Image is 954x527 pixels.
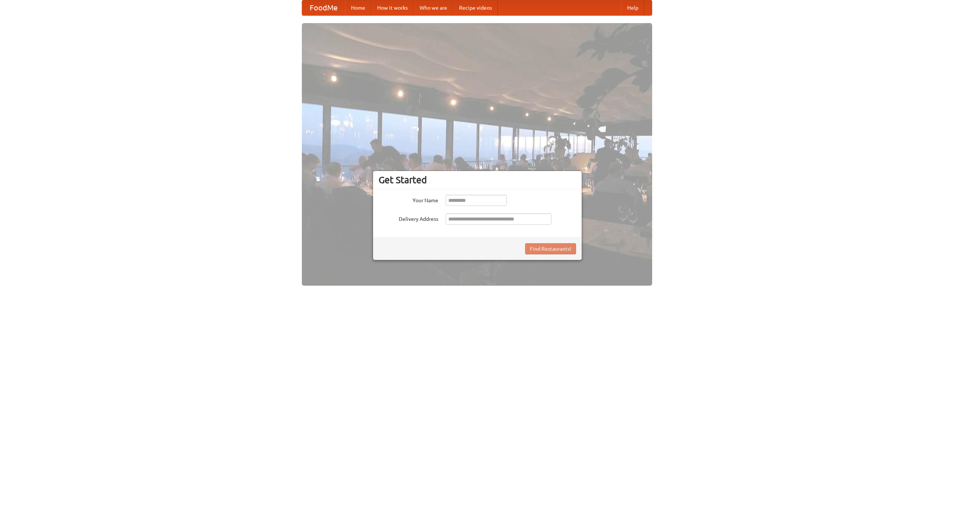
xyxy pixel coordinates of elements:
a: How it works [371,0,414,15]
label: Your Name [379,195,438,204]
a: FoodMe [302,0,345,15]
button: Find Restaurants! [525,243,576,254]
a: Who we are [414,0,453,15]
a: Recipe videos [453,0,498,15]
a: Home [345,0,371,15]
a: Help [621,0,644,15]
h3: Get Started [379,174,576,185]
label: Delivery Address [379,213,438,223]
